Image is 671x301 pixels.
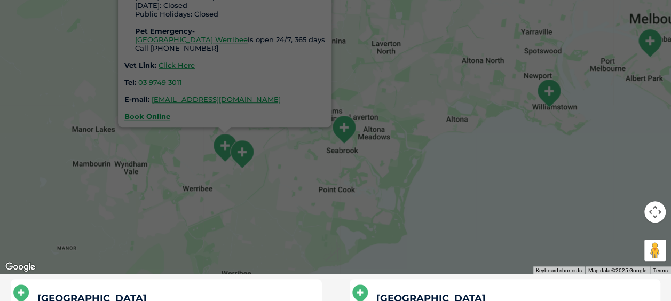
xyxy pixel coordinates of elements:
[3,260,38,274] a: Open this area in Google Maps (opens a new window)
[632,24,667,62] div: South Melbourne
[3,260,38,274] img: Google
[135,27,195,35] b: Pet Emergency-
[644,240,666,261] button: Drag Pegman onto the map to open Street View
[135,35,248,44] a: [GEOGRAPHIC_DATA] Werribee
[653,267,668,273] a: Terms (opens in new tab)
[531,74,566,112] div: Williamstown
[124,112,170,121] a: Book Online
[124,95,149,104] strong: E-mail:
[207,129,242,167] div: Hoppers Crossing
[138,78,182,86] a: 03 9749 3011
[124,78,136,86] strong: Tel:
[326,110,361,148] div: Point Cook
[152,95,281,104] a: [EMAIL_ADDRESS][DOMAIN_NAME]
[224,135,259,173] div: Greencross Vet Hospital
[124,61,156,69] strong: Vet Link:
[159,61,195,69] a: Click Here
[644,201,666,223] button: Map camera controls
[536,267,582,274] button: Keyboard shortcuts
[588,267,646,273] span: Map data ©2025 Google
